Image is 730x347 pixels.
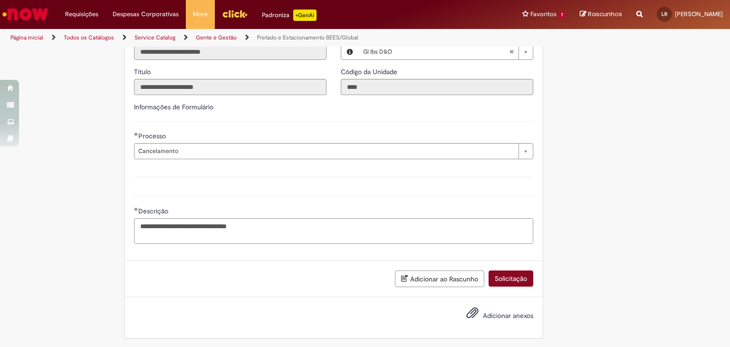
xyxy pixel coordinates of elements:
[530,10,557,19] span: Favoritos
[363,44,509,59] span: Gl Ibs D&O
[662,11,667,17] span: LR
[588,10,622,19] span: Rascunhos
[134,218,533,244] textarea: Descrição
[138,144,514,159] span: Cancelamento
[138,207,170,215] span: Descrição
[358,44,533,59] a: Gl Ibs D&OLimpar campo Local
[134,132,138,136] span: Obrigatório Preenchido
[64,34,114,41] a: Todos os Catálogos
[7,29,480,47] ul: Trilhas de página
[580,10,622,19] a: Rascunhos
[464,304,481,326] button: Adicionar anexos
[134,67,153,77] label: Somente leitura - Título
[341,67,399,77] label: Somente leitura - Código da Unidade
[196,34,237,41] a: Gente e Gestão
[341,79,533,95] input: Código da Unidade
[134,67,153,76] span: Somente leitura - Título
[395,270,484,287] button: Adicionar ao Rascunho
[489,270,533,287] button: Solicitação
[1,5,50,24] img: ServiceNow
[222,7,248,21] img: click_logo_yellow_360x200.png
[134,34,175,41] a: Service Catalog
[483,311,533,320] span: Adicionar anexos
[65,10,98,19] span: Requisições
[341,67,399,76] span: Somente leitura - Código da Unidade
[134,207,138,211] span: Obrigatório Preenchido
[138,132,168,140] span: Processo
[193,10,208,19] span: More
[293,10,317,21] p: +GenAi
[134,79,327,95] input: Título
[10,34,43,41] a: Página inicial
[675,10,723,18] span: [PERSON_NAME]
[113,10,179,19] span: Despesas Corporativas
[134,103,213,111] label: Informações de Formulário
[262,10,317,21] div: Padroniza
[257,34,358,41] a: Fretado e Estacionamento BEES/Global
[134,44,327,60] input: Email
[558,11,566,19] span: 1
[504,44,519,59] abbr: Limpar campo Local
[341,44,358,59] button: Local, Visualizar este registro Gl Ibs D&O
